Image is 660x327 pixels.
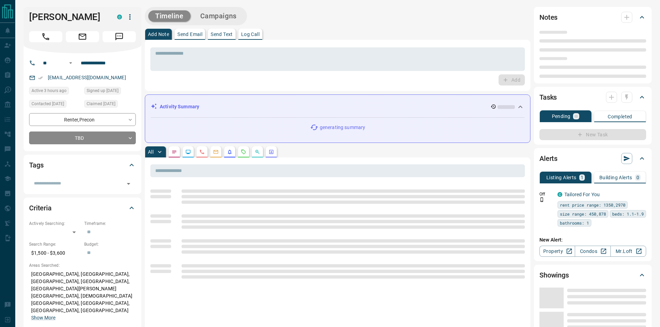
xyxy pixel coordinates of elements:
[557,192,562,197] div: condos.ca
[103,31,136,42] span: Message
[29,241,81,247] p: Search Range:
[29,31,62,42] span: Call
[48,75,126,80] a: [EMAIL_ADDRESS][DOMAIN_NAME]
[29,113,136,126] div: Renter , Precon
[66,31,99,42] span: Email
[546,175,577,180] p: Listing Alerts
[560,219,589,226] span: bathrooms: 1
[29,269,136,324] p: [GEOGRAPHIC_DATA], [GEOGRAPHIC_DATA], [GEOGRAPHIC_DATA], [GEOGRAPHIC_DATA], [GEOGRAPHIC_DATA][PER...
[84,100,136,110] div: Fri Aug 15 2025
[227,149,232,155] svg: Listing Alerts
[211,32,233,37] p: Send Text
[636,175,639,180] p: 0
[38,75,43,80] svg: Email Verified
[29,87,81,97] div: Sat Aug 16 2025
[575,246,610,257] a: Condos
[148,32,169,37] p: Add Note
[560,201,625,208] span: rent price range: 1350,2970
[539,9,646,26] div: Notes
[29,220,81,227] p: Actively Searching:
[67,59,75,67] button: Open
[160,103,199,110] p: Activity Summary
[151,100,525,113] div: Activity Summary
[29,100,81,110] div: Fri Aug 15 2025
[32,100,64,107] span: Contacted [DATE]
[32,87,67,94] span: Active 3 hours ago
[539,267,646,283] div: Showings
[610,246,646,257] a: Mr.Loft
[539,236,646,244] p: New Alert:
[599,175,632,180] p: Building Alerts
[29,247,81,259] p: $1,500 - $3,600
[84,87,136,97] div: Thu Aug 14 2025
[29,160,43,171] h2: Tags
[539,197,544,202] svg: Push Notification Only
[29,262,136,269] p: Areas Searched:
[29,157,136,173] div: Tags
[539,153,557,164] h2: Alerts
[31,314,55,321] button: Show More
[255,149,260,155] svg: Opportunities
[177,32,202,37] p: Send Email
[87,100,115,107] span: Claimed [DATE]
[539,92,557,103] h2: Tasks
[29,11,107,22] h1: [PERSON_NAME]
[84,220,136,227] p: Timeframe:
[560,210,606,217] span: size range: 450,878
[171,149,177,155] svg: Notes
[29,202,52,214] h2: Criteria
[185,149,191,155] svg: Lead Browsing Activity
[320,124,365,131] p: generating summary
[148,10,191,22] button: Timeline
[84,241,136,247] p: Budget:
[148,149,153,154] p: All
[269,149,274,155] svg: Agent Actions
[539,89,646,106] div: Tasks
[539,12,557,23] h2: Notes
[241,32,259,37] p: Log Call
[612,210,644,217] span: beds: 1.1-1.9
[539,270,569,281] h2: Showings
[29,200,136,216] div: Criteria
[608,114,632,119] p: Completed
[241,149,246,155] svg: Requests
[213,149,219,155] svg: Emails
[29,131,136,144] div: TBD
[199,149,205,155] svg: Calls
[539,191,553,197] p: Off
[87,87,118,94] span: Signed up [DATE]
[117,15,122,19] div: condos.ca
[124,179,133,189] button: Open
[564,192,600,197] a: Tailored For You
[539,150,646,167] div: Alerts
[552,114,571,119] p: Pending
[539,246,575,257] a: Property
[193,10,244,22] button: Campaigns
[581,175,583,180] p: 1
